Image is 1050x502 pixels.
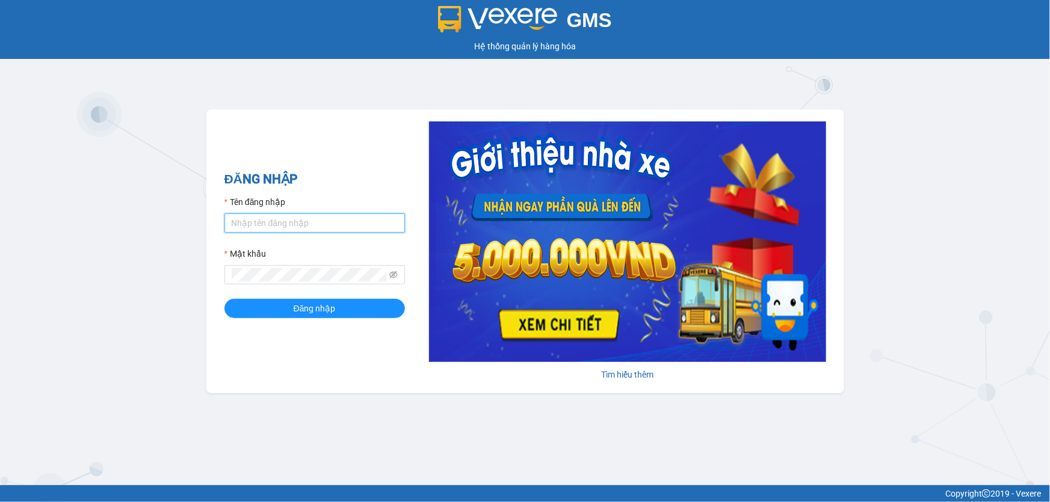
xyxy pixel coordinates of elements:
img: banner-0 [429,121,826,362]
label: Mật khẩu [224,247,266,260]
h2: ĐĂNG NHẬP [224,170,405,189]
span: copyright [982,489,990,498]
span: GMS [567,9,612,31]
label: Tên đăng nhập [224,195,286,209]
span: eye-invisible [389,271,398,279]
div: Hệ thống quản lý hàng hóa [3,40,1047,53]
div: Tìm hiểu thêm [429,368,826,381]
div: Copyright 2019 - Vexere [9,487,1041,500]
span: Đăng nhập [294,302,336,315]
input: Mật khẩu [232,268,387,281]
button: Đăng nhập [224,299,405,318]
input: Tên đăng nhập [224,213,405,233]
a: GMS [438,18,612,28]
img: logo 2 [438,6,557,32]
